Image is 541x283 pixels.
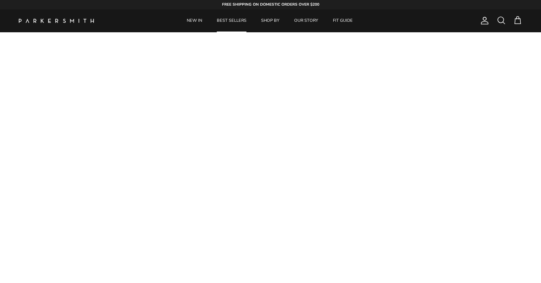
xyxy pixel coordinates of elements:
a: FIT GUIDE [326,9,360,32]
a: OUR STORY [287,9,325,32]
a: NEW IN [180,9,209,32]
a: Parker Smith [19,19,94,23]
div: Primary [112,9,428,32]
a: BEST SELLERS [210,9,253,32]
a: SHOP BY [254,9,286,32]
strong: FREE SHIPPING ON DOMESTIC ORDERS OVER $200 [222,2,319,7]
a: Account [477,16,489,25]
